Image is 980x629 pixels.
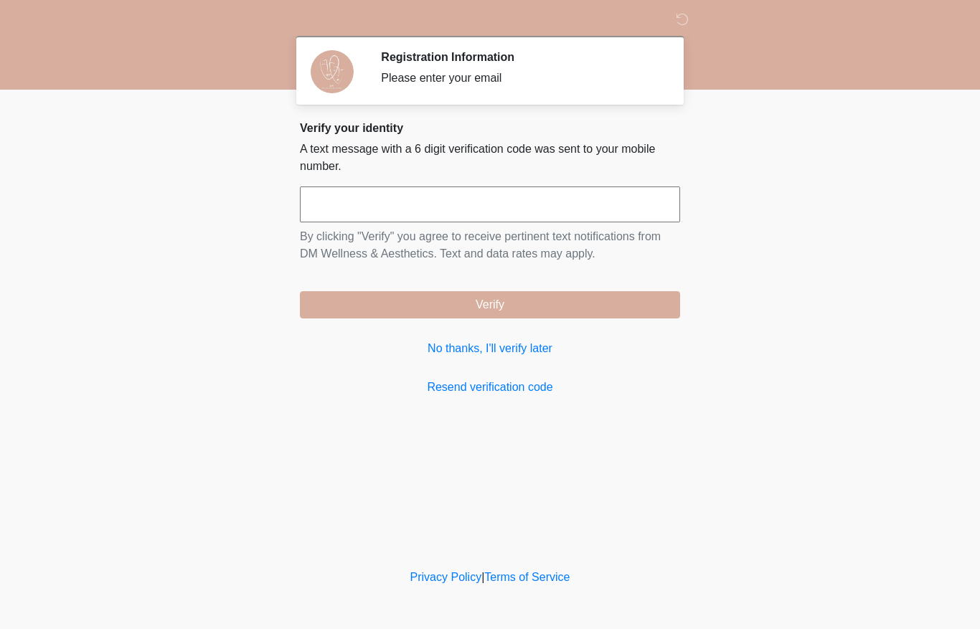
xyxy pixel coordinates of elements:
[300,340,680,357] a: No thanks, I'll verify later
[381,70,659,87] div: Please enter your email
[300,121,680,135] h2: Verify your identity
[300,141,680,175] p: A text message with a 6 digit verification code was sent to your mobile number.
[410,571,482,583] a: Privacy Policy
[286,11,304,29] img: DM Wellness & Aesthetics Logo
[381,50,659,64] h2: Registration Information
[311,50,354,93] img: Agent Avatar
[484,571,570,583] a: Terms of Service
[300,228,680,263] p: By clicking "Verify" you agree to receive pertinent text notifications from DM Wellness & Aesthet...
[481,571,484,583] a: |
[300,291,680,318] button: Verify
[300,379,680,396] a: Resend verification code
